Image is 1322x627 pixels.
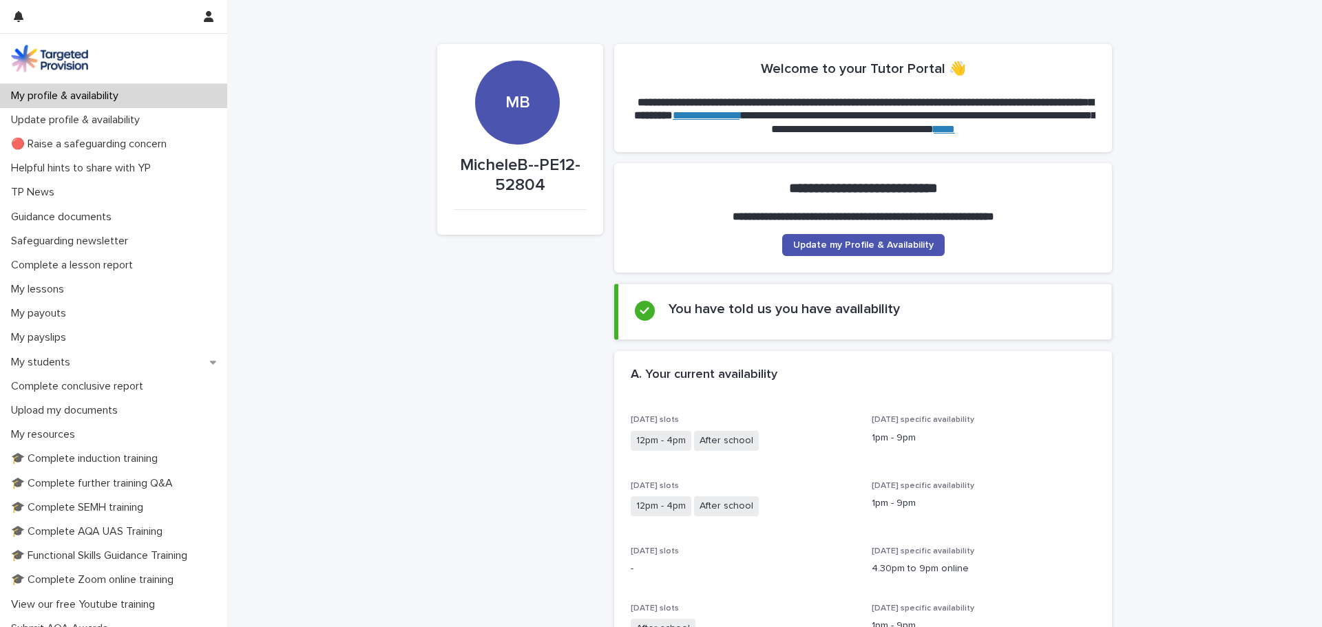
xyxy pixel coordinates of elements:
[631,604,679,613] span: [DATE] slots
[6,428,86,441] p: My resources
[872,496,1096,511] p: 1pm - 9pm
[694,431,759,451] span: After school
[6,235,139,248] p: Safeguarding newsletter
[6,138,178,151] p: 🔴 Raise a safeguarding concern
[6,211,123,224] p: Guidance documents
[6,356,81,369] p: My students
[631,547,679,555] span: [DATE] slots
[631,482,679,490] span: [DATE] slots
[631,416,679,424] span: [DATE] slots
[872,562,1096,576] p: 4.30pm to 9pm online
[6,501,154,514] p: 🎓 Complete SEMH training
[6,573,185,586] p: 🎓 Complete Zoom online training
[761,61,966,77] h2: Welcome to your Tutor Portal 👋
[6,307,77,320] p: My payouts
[872,482,974,490] span: [DATE] specific availability
[6,598,166,611] p: View our free Youtube training
[11,45,88,72] img: M5nRWzHhSzIhMunXDL62
[6,452,169,465] p: 🎓 Complete induction training
[6,89,129,103] p: My profile & availability
[872,547,974,555] span: [DATE] specific availability
[872,416,974,424] span: [DATE] specific availability
[631,562,855,576] p: -
[782,234,945,256] a: Update my Profile & Availability
[694,496,759,516] span: After school
[454,156,587,195] p: MicheleB--PE12-52804
[631,431,691,451] span: 12pm - 4pm
[631,496,691,516] span: 12pm - 4pm
[6,331,77,344] p: My payslips
[6,380,154,393] p: Complete conclusive report
[793,240,934,250] span: Update my Profile & Availability
[872,431,1096,445] p: 1pm - 9pm
[6,549,198,562] p: 🎓 Functional Skills Guidance Training
[6,259,144,272] p: Complete a lesson report
[6,404,129,417] p: Upload my documents
[6,283,75,296] p: My lessons
[872,604,974,613] span: [DATE] specific availability
[631,368,777,383] h2: A. Your current availability
[6,114,151,127] p: Update profile & availability
[6,186,65,199] p: TP News
[669,301,900,317] h2: You have told us you have availability
[6,162,162,175] p: Helpful hints to share with YP
[6,525,174,538] p: 🎓 Complete AQA UAS Training
[6,477,184,490] p: 🎓 Complete further training Q&A
[475,9,559,113] div: MB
